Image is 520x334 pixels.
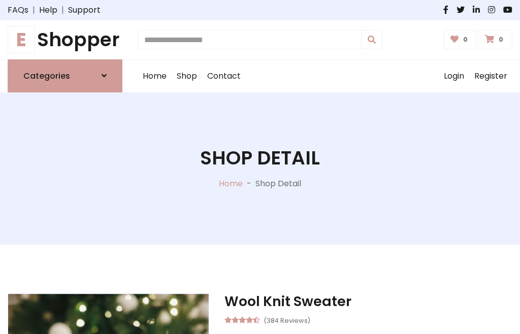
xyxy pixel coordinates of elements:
[8,4,28,16] a: FAQs
[200,147,320,170] h1: Shop Detail
[496,35,506,44] span: 0
[8,28,122,51] h1: Shopper
[8,59,122,92] a: Categories
[439,60,469,92] a: Login
[202,60,246,92] a: Contact
[224,293,512,310] h3: Wool Knit Sweater
[57,4,68,16] span: |
[138,60,172,92] a: Home
[8,28,122,51] a: EShopper
[243,178,255,190] p: -
[478,30,512,49] a: 0
[39,4,57,16] a: Help
[28,4,39,16] span: |
[264,314,310,326] small: (384 Reviews)
[172,60,202,92] a: Shop
[444,30,477,49] a: 0
[469,60,512,92] a: Register
[219,178,243,189] a: Home
[8,26,35,53] span: E
[23,71,70,81] h6: Categories
[255,178,301,190] p: Shop Detail
[461,35,470,44] span: 0
[68,4,101,16] a: Support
